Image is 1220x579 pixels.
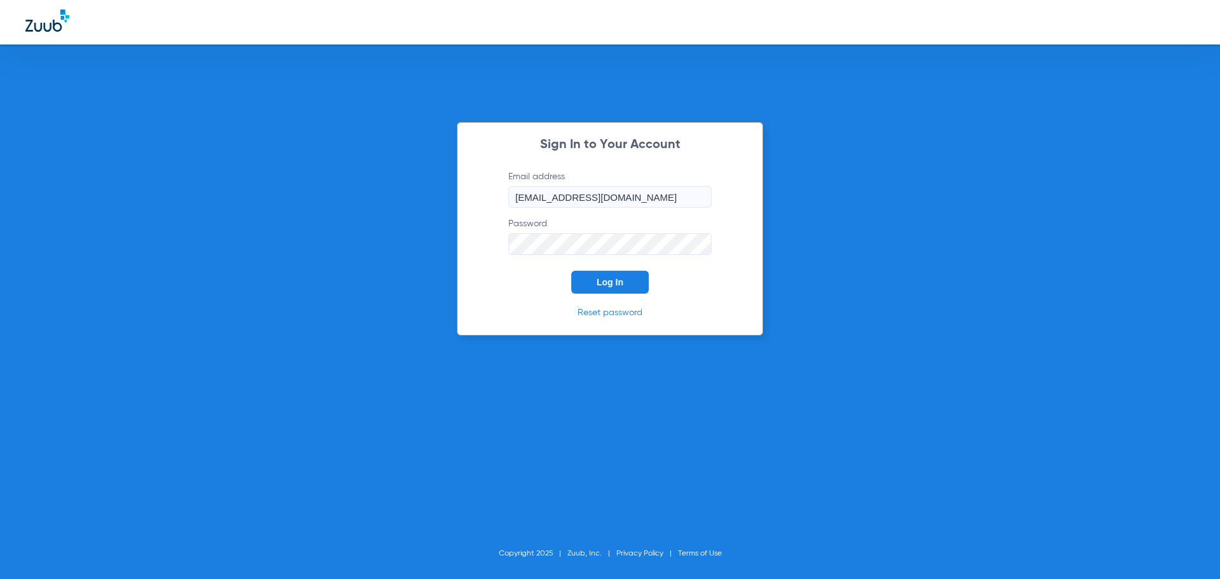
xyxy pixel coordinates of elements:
[508,233,712,255] input: Password
[508,217,712,255] label: Password
[508,170,712,208] label: Email address
[616,550,663,557] a: Privacy Policy
[597,277,623,287] span: Log In
[508,186,712,208] input: Email address
[499,547,567,560] li: Copyright 2025
[571,271,649,294] button: Log In
[678,550,722,557] a: Terms of Use
[578,308,642,317] a: Reset password
[25,10,69,32] img: Zuub Logo
[567,547,616,560] li: Zuub, Inc.
[489,139,731,151] h2: Sign In to Your Account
